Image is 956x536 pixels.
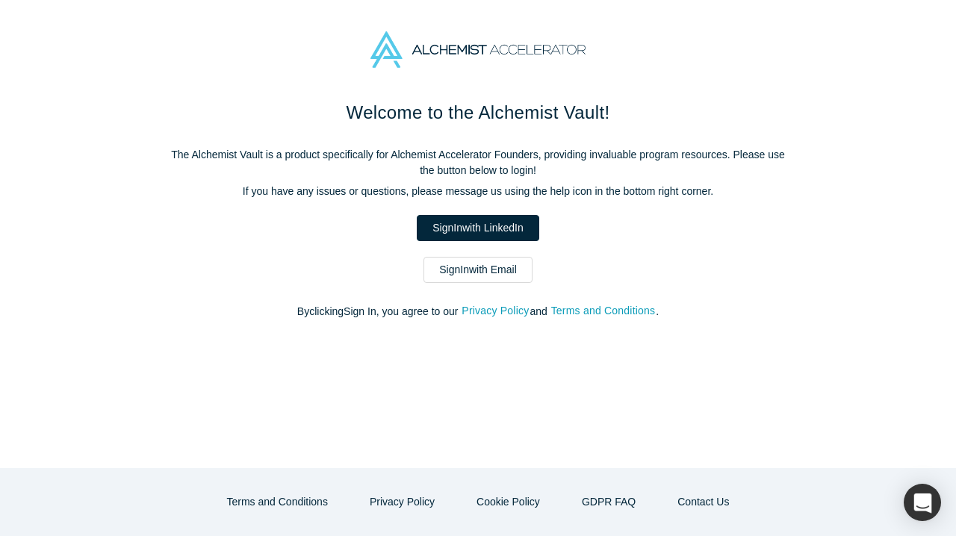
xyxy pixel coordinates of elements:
[164,304,792,320] p: By clicking Sign In , you agree to our and .
[211,489,344,515] button: Terms and Conditions
[662,489,745,515] button: Contact Us
[461,489,556,515] button: Cookie Policy
[566,489,651,515] a: GDPR FAQ
[550,302,657,320] button: Terms and Conditions
[370,31,586,68] img: Alchemist Accelerator Logo
[164,184,792,199] p: If you have any issues or questions, please message us using the help icon in the bottom right co...
[423,257,533,283] a: SignInwith Email
[417,215,538,241] a: SignInwith LinkedIn
[164,99,792,126] h1: Welcome to the Alchemist Vault!
[164,147,792,178] p: The Alchemist Vault is a product specifically for Alchemist Accelerator Founders, providing inval...
[354,489,450,515] button: Privacy Policy
[461,302,530,320] button: Privacy Policy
